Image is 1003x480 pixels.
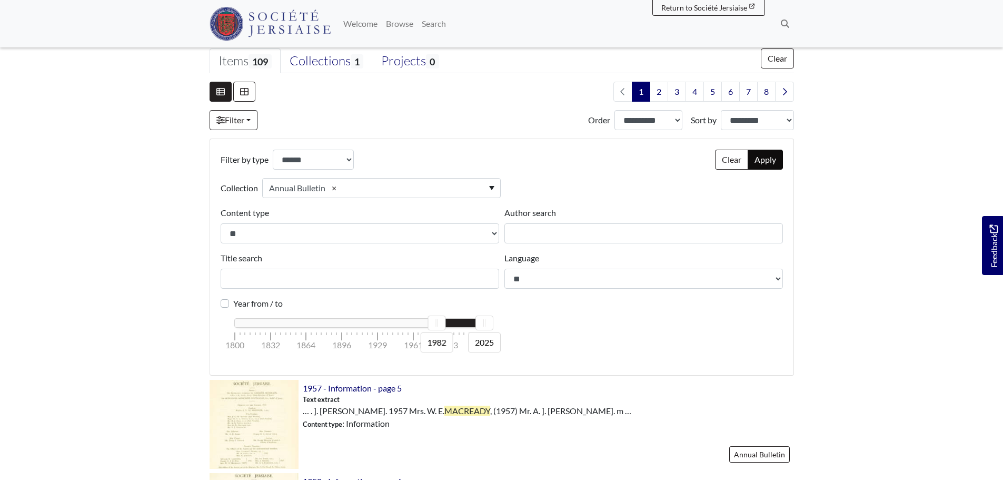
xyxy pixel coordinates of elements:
[703,82,722,102] a: Goto page 5
[303,383,402,393] a: 1957 - Information - page 5
[721,82,740,102] a: Goto page 6
[381,53,439,69] div: Projects
[420,332,453,352] div: 1982
[303,405,631,417] span: … . ]. [PERSON_NAME]. 1957 Mrs. W. E. , (1957) Mr. A. ]. [PERSON_NAME]. m …
[296,339,315,351] div: 1864
[210,7,331,41] img: Société Jersiaise
[351,54,363,68] span: 1
[233,297,283,310] label: Year from / to
[757,82,776,102] a: Goto page 8
[588,114,610,126] label: Order
[715,150,748,170] button: Clear
[426,54,439,68] span: 0
[668,82,686,102] a: Goto page 3
[303,417,390,430] span: : Information
[418,13,450,34] a: Search
[613,82,632,102] li: Previous page
[468,332,501,352] div: 2025
[339,13,382,34] a: Welcome
[775,82,794,102] a: Next page
[686,82,704,102] a: Goto page 4
[729,446,790,463] a: Annual Bulletin
[444,406,490,416] span: MACREADY
[210,380,299,469] img: 1957 - Information - page 5
[761,48,794,68] button: Clear
[303,395,340,405] span: Text extract
[982,216,1003,275] a: Would you like to provide feedback?
[404,339,423,351] div: 1961
[221,252,262,265] label: Title search
[987,224,1000,267] span: Feedback
[269,182,325,194] div: Annual Bulletin
[221,207,269,219] label: Content type
[221,178,258,198] label: Collection
[650,82,668,102] a: Goto page 2
[219,53,272,69] div: Items
[225,339,244,351] div: 1800
[332,339,351,351] div: 1896
[368,339,387,351] div: 1929
[504,252,539,265] label: Language
[661,3,747,12] span: Return to Société Jersiaise
[504,207,556,219] label: Author search
[303,420,342,428] span: Content type
[290,53,363,69] div: Collections
[382,13,418,34] a: Browse
[210,110,257,130] a: Filter
[327,182,341,194] a: ×
[739,82,758,102] a: Goto page 7
[249,54,272,68] span: 109
[210,4,331,43] a: Société Jersiaise logo
[609,82,794,102] nav: pagination
[748,150,783,170] button: Apply
[632,82,650,102] span: Goto page 1
[261,339,280,351] div: 1832
[221,150,269,170] label: Filter by type
[691,114,717,126] label: Sort by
